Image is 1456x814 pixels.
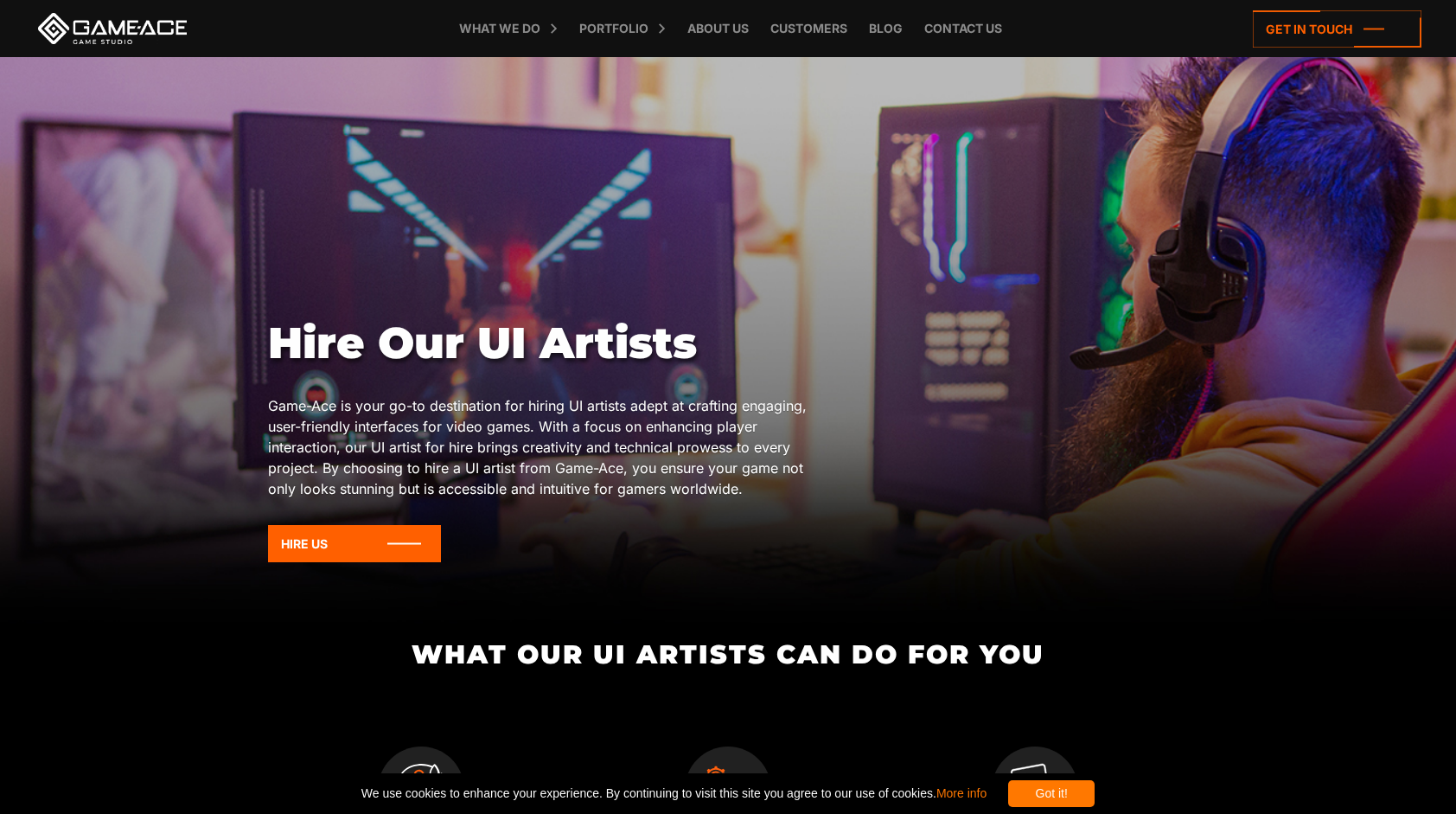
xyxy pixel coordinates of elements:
span: We use cookies to enhance your experience. By continuing to visit this site you agree to our use ... [361,780,987,807]
div: Got it! [1008,780,1095,807]
h1: Hire Our UI Artists [268,317,820,369]
a: More info [936,786,987,800]
a: Get in touch [1253,10,1421,48]
p: Game-Ace is your go-to destination for hiring UI artists adept at crafting engaging, user-friendl... [268,395,820,499]
h2: What Our UI Artists Can Do for You [268,640,1189,669]
a: Hire Us [268,525,441,562]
